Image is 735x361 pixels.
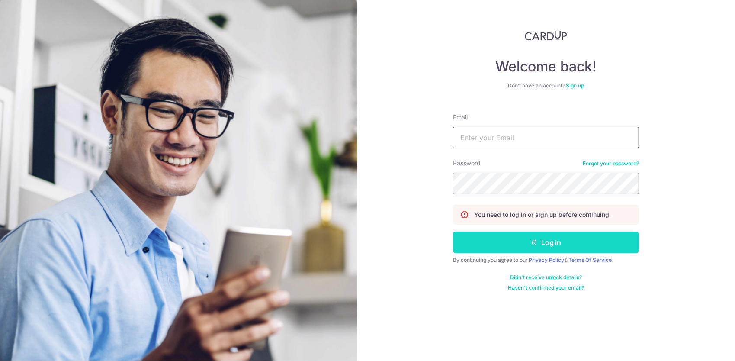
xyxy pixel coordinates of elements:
div: By continuing you agree to our & [453,257,639,264]
a: Haven't confirmed your email? [508,284,584,291]
a: Sign up [566,82,584,89]
img: CardUp Logo [525,30,567,41]
a: Privacy Policy [529,257,564,263]
label: Password [453,159,481,168]
a: Terms Of Service [568,257,612,263]
div: Don’t have an account? [453,82,639,89]
input: Enter your Email [453,127,639,148]
button: Log in [453,232,639,253]
a: Forgot your password? [583,160,639,167]
h4: Welcome back! [453,58,639,75]
label: Email [453,113,468,122]
a: Didn't receive unlock details? [510,274,582,281]
p: You need to log in or sign up before continuing. [474,210,611,219]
